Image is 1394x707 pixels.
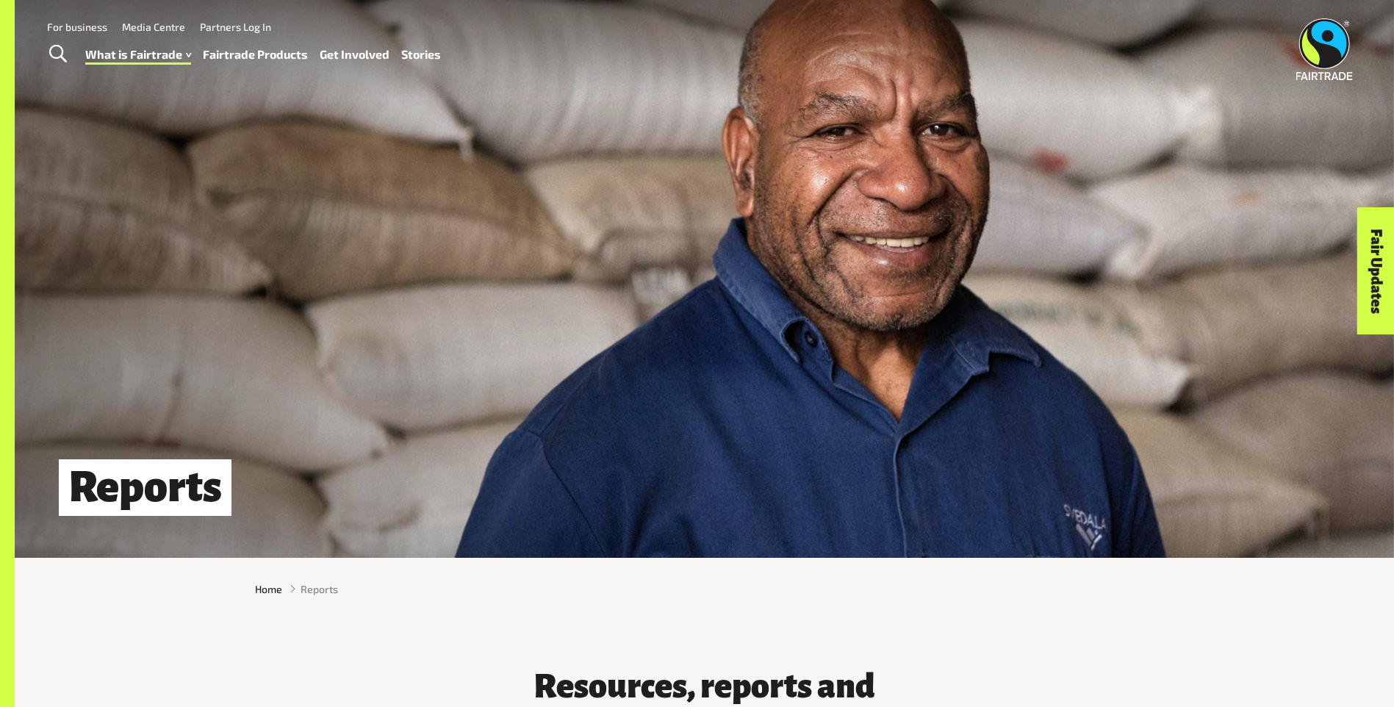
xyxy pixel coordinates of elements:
a: What is Fairtrade [85,44,191,65]
a: Toggle Search [40,36,76,73]
a: For business [47,21,107,33]
a: Partners Log In [200,21,271,33]
a: Stories [401,44,441,65]
span: Reports [301,581,338,597]
h1: Reports [59,459,231,516]
a: Home [255,581,282,597]
a: Media Centre [122,21,185,33]
a: Get Involved [320,44,389,65]
a: Fairtrade Products [203,44,308,65]
img: Fairtrade Australia New Zealand logo [1296,18,1353,80]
